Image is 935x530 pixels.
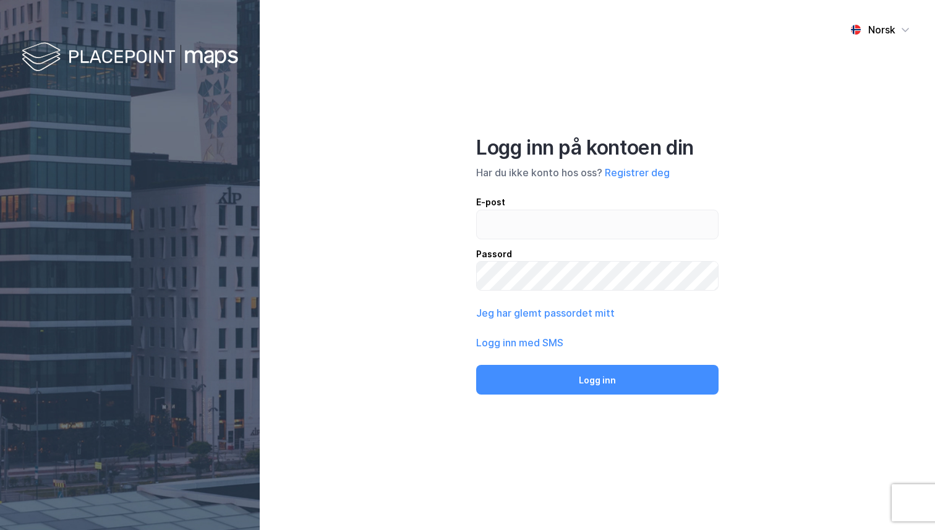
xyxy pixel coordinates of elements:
[476,335,563,350] button: Logg inn med SMS
[476,165,719,180] div: Har du ikke konto hos oss?
[476,306,615,320] button: Jeg har glemt passordet mitt
[476,247,719,262] div: Passord
[605,165,670,180] button: Registrer deg
[476,365,719,395] button: Logg inn
[868,22,895,37] div: Norsk
[22,40,238,76] img: logo-white.f07954bde2210d2a523dddb988cd2aa7.svg
[476,195,719,210] div: E-post
[873,471,935,530] iframe: Chat Widget
[476,135,719,160] div: Logg inn på kontoen din
[873,471,935,530] div: Kontrollprogram for chat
